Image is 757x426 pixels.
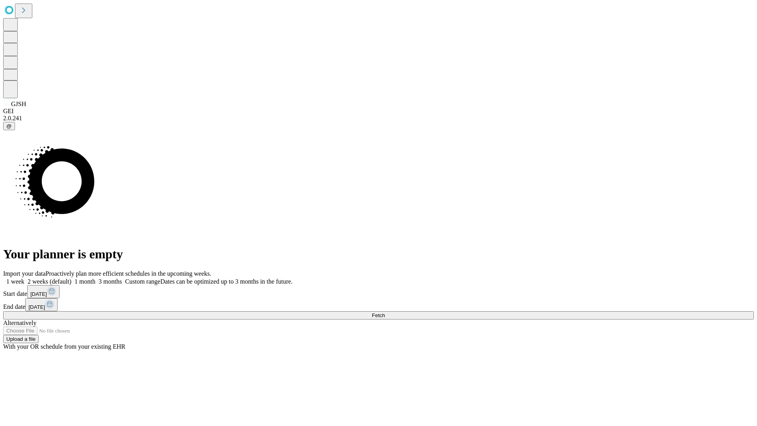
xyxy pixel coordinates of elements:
span: Dates can be optimized up to 3 months in the future. [160,278,293,285]
span: 1 month [75,278,95,285]
button: Fetch [3,311,754,319]
div: 2.0.241 [3,115,754,122]
span: With your OR schedule from your existing EHR [3,343,125,350]
div: GEI [3,108,754,115]
span: 1 week [6,278,24,285]
h1: Your planner is empty [3,247,754,262]
div: Start date [3,285,754,298]
span: Import your data [3,270,46,277]
span: 3 months [99,278,122,285]
button: [DATE] [25,298,58,311]
div: End date [3,298,754,311]
button: [DATE] [27,285,60,298]
button: @ [3,122,15,130]
span: Alternatively [3,319,36,326]
span: GJSH [11,101,26,107]
span: Proactively plan more efficient schedules in the upcoming weeks. [46,270,211,277]
span: [DATE] [30,291,47,297]
span: Custom range [125,278,160,285]
span: @ [6,123,12,129]
span: [DATE] [28,304,45,310]
span: 2 weeks (default) [28,278,71,285]
button: Upload a file [3,335,39,343]
span: Fetch [372,312,385,318]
